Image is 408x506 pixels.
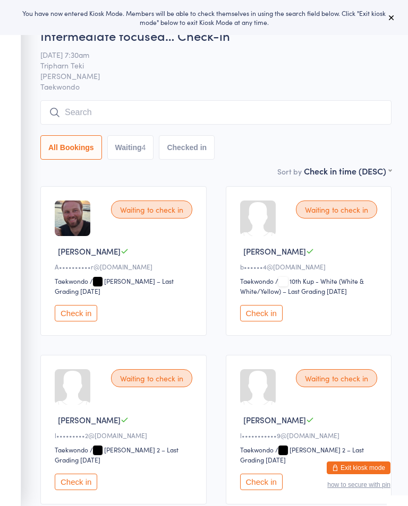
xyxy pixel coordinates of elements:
span: [PERSON_NAME] [58,246,121,257]
span: [PERSON_NAME] [58,414,121,425]
div: b••••••4@[DOMAIN_NAME] [240,262,381,271]
div: Check in time (DESC) [304,165,392,177]
span: Tripharn Teki [40,60,375,71]
span: [PERSON_NAME] [40,71,375,81]
div: You have now entered Kiosk Mode. Members will be able to check themselves in using the search fie... [17,8,391,27]
div: Taekwondo [240,445,274,454]
button: Check in [55,305,97,321]
div: A••••••••••r@[DOMAIN_NAME] [55,262,195,271]
span: [PERSON_NAME] [243,246,306,257]
button: Exit kiosk mode [327,461,390,474]
div: Taekwondo [55,445,88,454]
div: Taekwondo [240,276,274,285]
button: how to secure with pin [327,481,390,488]
button: Checked in [159,135,215,160]
span: Taekwondo [40,81,392,92]
button: All Bookings [40,135,102,160]
span: / 10th Kup - White (White & White/Yellow) – Last Grading [DATE] [240,276,364,295]
button: Check in [55,474,97,490]
span: [DATE] 7:30am [40,49,375,60]
label: Sort by [277,166,302,177]
div: l•••••••••••9@[DOMAIN_NAME] [240,431,381,440]
div: Waiting to check in [296,369,377,387]
span: / [PERSON_NAME] 2 – Last Grading [DATE] [55,445,178,464]
button: Check in [240,305,283,321]
span: / [PERSON_NAME] 2 – Last Grading [DATE] [240,445,364,464]
button: Waiting4 [107,135,154,160]
img: image1694157684.png [55,200,90,236]
div: l•••••••••2@[DOMAIN_NAME] [55,431,195,440]
div: Taekwondo [55,276,88,285]
button: Check in [240,474,283,490]
div: 4 [142,143,146,152]
h2: Intermediate focused… Check-in [40,27,392,44]
span: [PERSON_NAME] [243,414,306,425]
div: Waiting to check in [296,200,377,219]
div: Waiting to check in [111,200,192,219]
span: / [PERSON_NAME] – Last Grading [DATE] [55,276,174,295]
div: Waiting to check in [111,369,192,387]
input: Search [40,100,392,125]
